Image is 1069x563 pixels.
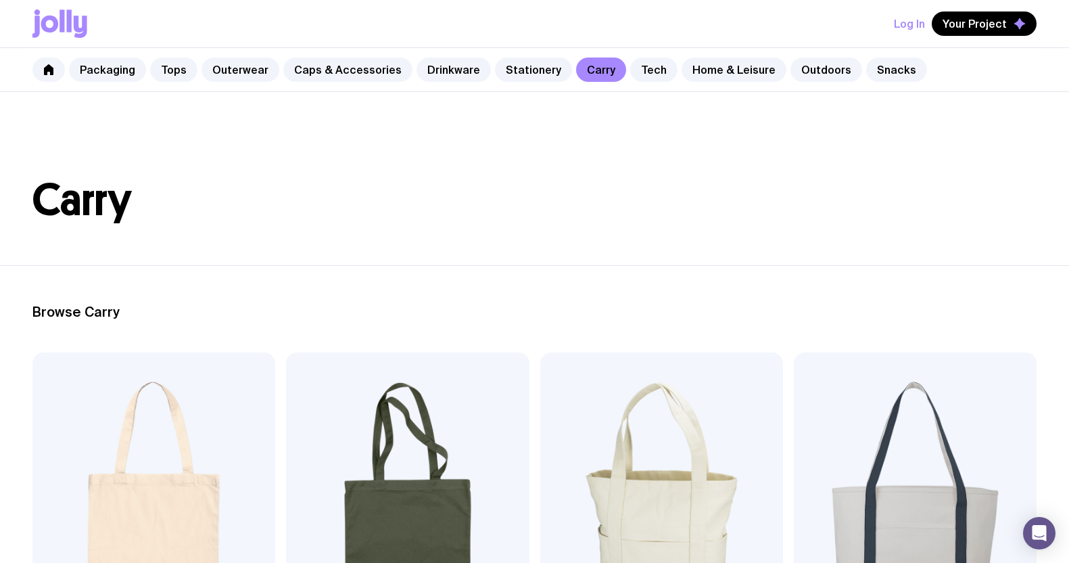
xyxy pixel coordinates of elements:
button: Your Project [932,12,1037,36]
a: Carry [576,58,626,82]
div: Open Intercom Messenger [1023,517,1055,549]
a: Tech [630,58,678,82]
h2: Browse Carry [32,304,1037,320]
a: Tops [150,58,197,82]
a: Outerwear [201,58,279,82]
a: Packaging [69,58,146,82]
a: Caps & Accessories [283,58,412,82]
a: Home & Leisure [682,58,786,82]
a: Outdoors [790,58,862,82]
span: Your Project [943,17,1007,30]
a: Snacks [866,58,927,82]
h1: Carry [32,179,1037,222]
a: Stationery [495,58,572,82]
button: Log In [894,12,925,36]
a: Drinkware [417,58,491,82]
